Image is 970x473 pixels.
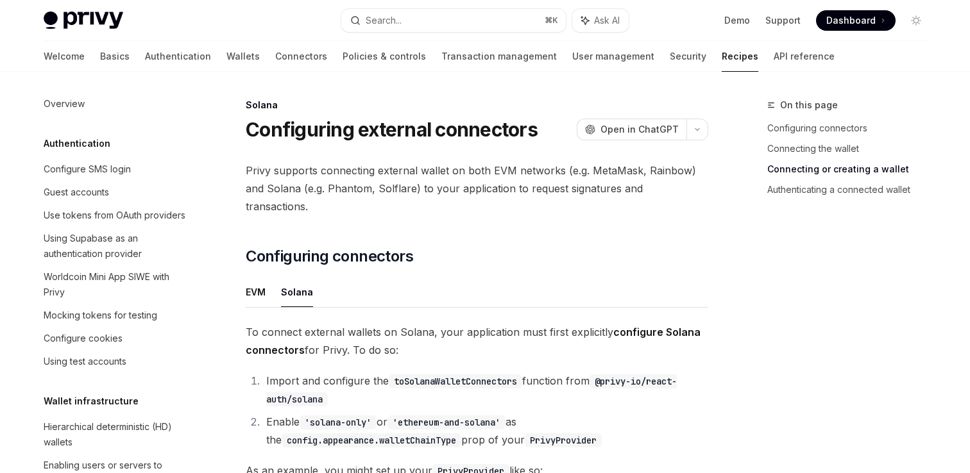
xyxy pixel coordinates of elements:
[44,269,190,300] div: Worldcoin Mini App SIWE with Privy
[366,13,402,28] div: Search...
[44,419,190,450] div: Hierarchical deterministic (HD) wallets
[767,118,937,138] a: Configuring connectors
[44,185,109,200] div: Guest accounts
[33,181,198,204] a: Guest accounts
[44,41,85,72] a: Welcome
[226,41,260,72] a: Wallets
[33,304,198,327] a: Mocking tokens for testing
[44,331,123,346] div: Configure cookies
[572,9,629,32] button: Ask AI
[33,204,198,227] a: Use tokens from OAuth providers
[600,123,679,136] span: Open in ChatGPT
[545,15,558,26] span: ⌘ K
[33,415,198,454] a: Hierarchical deterministic (HD) wallets
[387,415,506,429] code: 'ethereum-and-solana'
[780,97,838,113] span: On this page
[44,231,190,261] div: Using Supabase as an authentication provider
[44,208,185,223] div: Use tokens from OAuth providers
[33,350,198,373] a: Using test accounts
[724,14,750,27] a: Demo
[275,41,327,72] a: Connectors
[44,12,123,29] img: light logo
[44,136,110,151] h5: Authentication
[100,41,130,72] a: Basics
[246,162,708,215] span: Privy supports connecting external wallet on both EVM networks (e.g. MetaMask, Rainbow) and Solan...
[246,118,538,141] h1: Configuring external connectors
[300,415,377,429] code: 'solana-only'
[33,92,198,115] a: Overview
[33,158,198,181] a: Configure SMS login
[44,96,85,112] div: Overview
[774,41,835,72] a: API reference
[767,159,937,179] a: Connecting or creating a wallet
[44,162,131,177] div: Configure SMS login
[262,413,708,449] li: Enable or as the prop of your
[525,433,602,447] code: PrivyProvider
[282,433,461,447] code: config.appearance.walletChainType
[577,119,686,140] button: Open in ChatGPT
[816,10,896,31] a: Dashboard
[44,354,126,369] div: Using test accounts
[722,41,758,72] a: Recipes
[767,179,937,200] a: Authenticating a connected wallet
[389,374,522,388] code: toSolanaWalletConnectors
[246,246,413,267] span: Configuring connectors
[246,277,266,307] button: EVM
[246,99,708,112] div: Solana
[44,308,157,323] div: Mocking tokens for testing
[44,394,139,409] h5: Wallet infrastructure
[670,41,706,72] a: Security
[145,41,211,72] a: Authentication
[594,14,620,27] span: Ask AI
[767,138,937,159] a: Connecting the wallet
[906,10,926,31] button: Toggle dark mode
[246,323,708,359] span: To connect external wallets on Solana, your application must first explicitly for Privy. To do so:
[33,327,198,350] a: Configure cookies
[343,41,426,72] a: Policies & controls
[572,41,654,72] a: User management
[262,372,708,408] li: Import and configure the function from
[33,265,198,304] a: Worldcoin Mini App SIWE with Privy
[765,14,801,27] a: Support
[826,14,876,27] span: Dashboard
[341,9,566,32] button: Search...⌘K
[441,41,557,72] a: Transaction management
[33,227,198,265] a: Using Supabase as an authentication provider
[281,277,313,307] button: Solana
